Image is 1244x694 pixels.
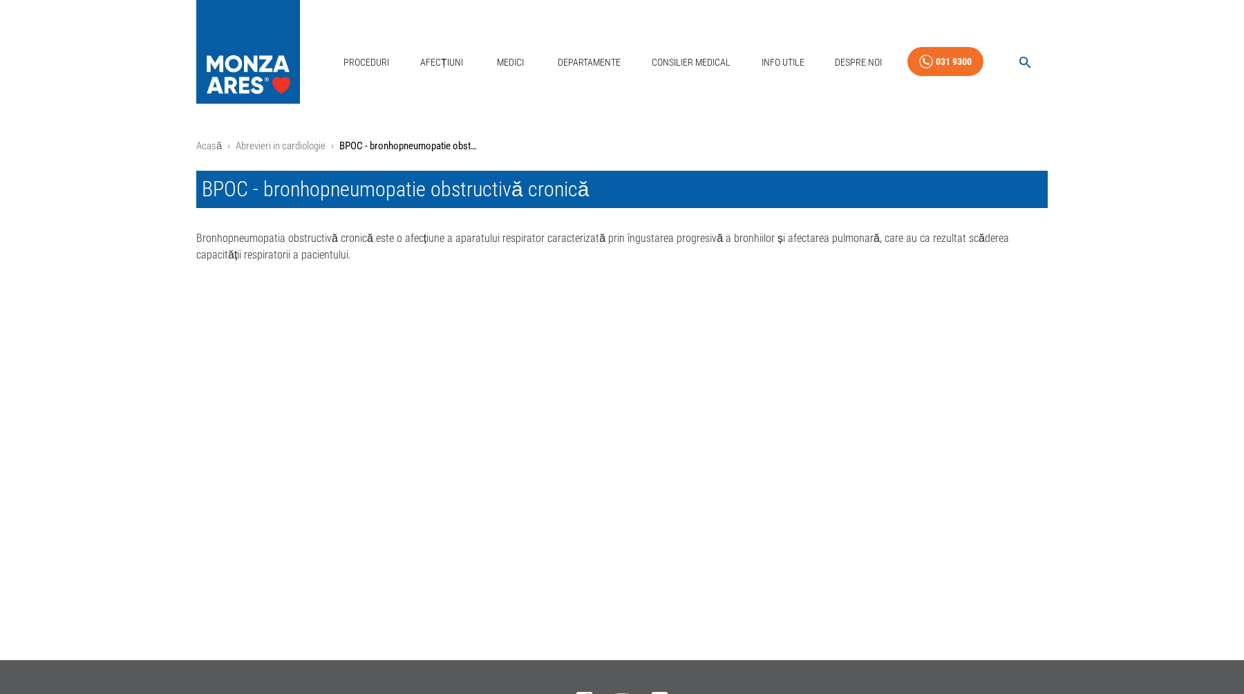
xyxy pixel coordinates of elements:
[936,53,972,71] div: 031 9300
[227,138,230,154] li: ›
[415,48,469,77] a: Afecțiuni
[829,48,887,77] a: Despre Noi
[646,48,736,77] a: Consilier Medical
[488,48,532,77] a: Medici
[907,47,983,77] a: 031 9300
[236,140,326,152] a: Abrevieri in cardiologie
[339,138,478,154] p: BPOC - bronhopneumopatie obstructivă cronică
[756,48,810,77] a: Info Utile
[196,171,1048,208] h1: BPOC - bronhopneumopatie obstructivă cronică
[196,138,1048,154] nav: breadcrumb
[552,48,626,77] a: Departamente
[196,140,222,152] a: Acasă
[338,48,395,77] a: Proceduri
[174,208,1048,263] div: Bronhopneumopatia obstructivă cronică este o afecțiune a aparatului respirator caracterizată prin...
[331,138,334,154] li: ›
